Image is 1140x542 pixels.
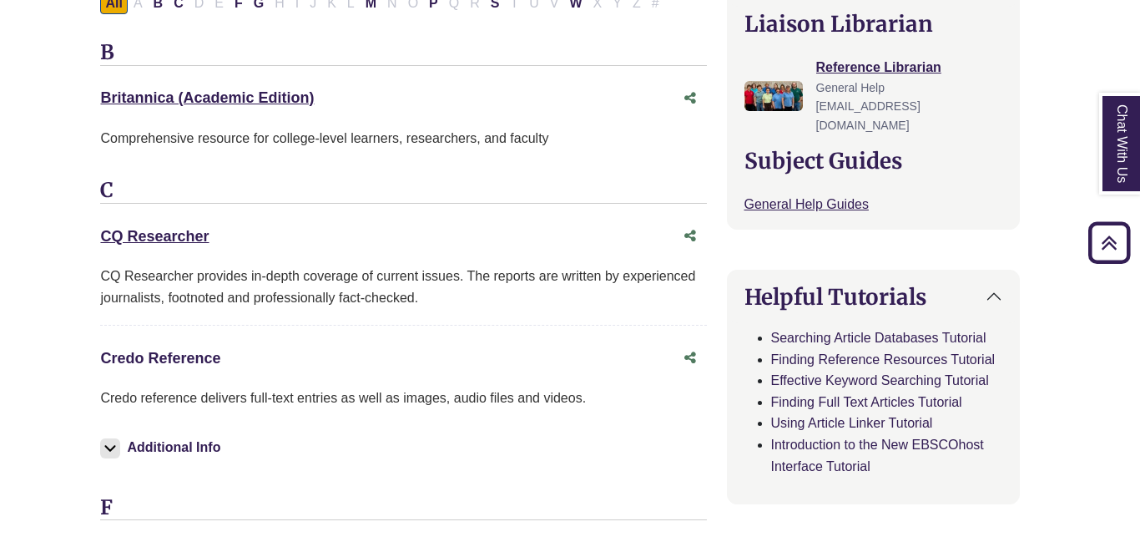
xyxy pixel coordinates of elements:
[673,342,707,374] button: Share this database
[744,197,869,211] a: General Help Guides
[100,388,706,409] p: Credo reference delivers full-text entries as well as images, audio files and videos.
[816,81,885,94] span: General Help
[673,83,707,114] button: Share this database
[771,438,984,474] a: Introduction to the New EBSCOhost Interface Tutorial
[728,271,1019,323] button: Helpful Tutorials
[771,416,933,430] a: Using Article Linker Tutorial
[744,81,803,111] img: Reference Librarian
[100,350,220,367] a: Credo Reference
[771,395,962,409] a: Finding Full Text Articles Tutorial
[1082,231,1136,254] a: Back to Top
[100,128,706,149] p: Comprehensive resource for college-level learners, researchers, and faculty
[771,373,989,388] a: Effective Keyword Searching Tutorial
[744,148,1002,174] h2: Subject Guides
[100,179,706,204] h3: C
[100,228,209,245] a: CQ Researcher
[100,266,706,308] div: CQ Researcher provides in-depth coverage of current issues. The reports are written by experience...
[100,436,225,459] button: Additional Info
[100,496,706,521] h3: F
[673,220,707,252] button: Share this database
[816,99,921,131] span: [EMAIL_ADDRESS][DOMAIN_NAME]
[816,60,941,74] a: Reference Librarian
[100,41,706,66] h3: B
[771,331,986,345] a: Searching Article Databases Tutorial
[771,352,996,367] a: Finding Reference Resources Tutorial
[744,11,1002,37] h2: Liaison Librarian
[100,89,314,106] a: Britannica (Academic Edition)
